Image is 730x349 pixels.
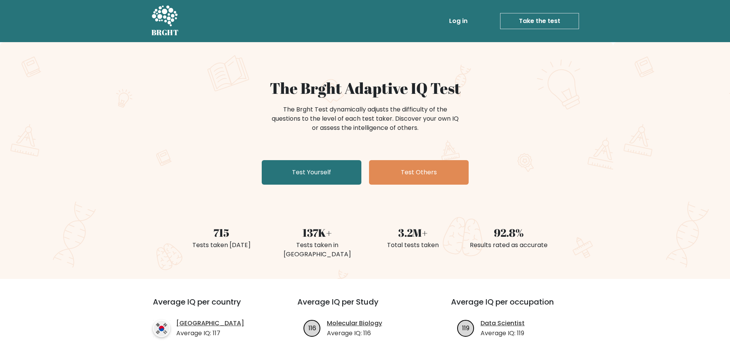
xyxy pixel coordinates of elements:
[153,320,170,337] img: country
[466,224,552,241] div: 92.8%
[176,329,244,338] p: Average IQ: 117
[481,329,525,338] p: Average IQ: 119
[178,224,265,241] div: 715
[178,241,265,250] div: Tests taken [DATE]
[151,3,179,39] a: BRGHT
[297,297,433,316] h3: Average IQ per Study
[462,323,469,332] text: 119
[274,224,361,241] div: 137K+
[500,13,579,29] a: Take the test
[327,329,382,338] p: Average IQ: 116
[369,160,469,185] a: Test Others
[176,319,244,328] a: [GEOGRAPHIC_DATA]
[274,241,361,259] div: Tests taken in [GEOGRAPHIC_DATA]
[269,105,461,133] div: The Brght Test dynamically adjusts the difficulty of the questions to the level of each test take...
[370,224,456,241] div: 3.2M+
[262,160,361,185] a: Test Yourself
[327,319,382,328] a: Molecular Biology
[370,241,456,250] div: Total tests taken
[178,79,552,97] h1: The Brght Adaptive IQ Test
[466,241,552,250] div: Results rated as accurate
[446,13,471,29] a: Log in
[153,297,270,316] h3: Average IQ per country
[451,297,586,316] h3: Average IQ per occupation
[481,319,525,328] a: Data Scientist
[151,28,179,37] h5: BRGHT
[308,323,316,332] text: 116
